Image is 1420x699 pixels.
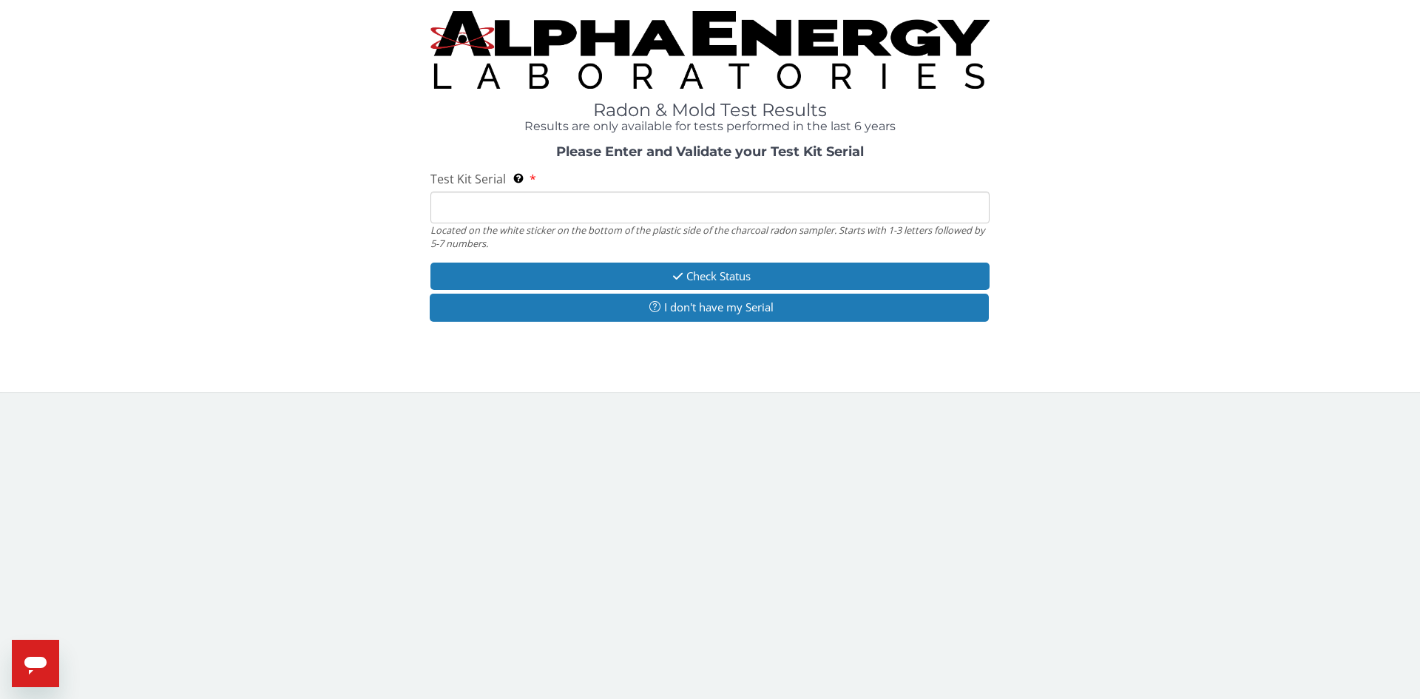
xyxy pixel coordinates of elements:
[430,120,990,133] h4: Results are only available for tests performed in the last 6 years
[430,11,990,89] img: TightCrop.jpg
[430,294,989,321] button: I don't have my Serial
[430,263,990,290] button: Check Status
[430,101,990,120] h1: Radon & Mold Test Results
[12,640,59,687] iframe: Button to launch messaging window
[430,223,990,251] div: Located on the white sticker on the bottom of the plastic side of the charcoal radon sampler. Sta...
[556,143,864,160] strong: Please Enter and Validate your Test Kit Serial
[430,171,506,187] span: Test Kit Serial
